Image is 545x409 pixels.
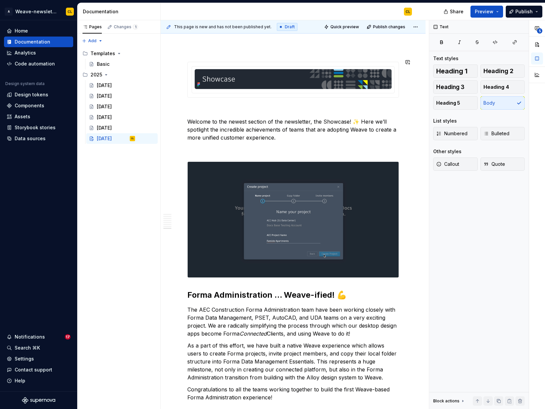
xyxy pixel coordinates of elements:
span: Heading 5 [436,100,460,106]
button: Heading 1 [433,64,478,78]
div: 2025 [91,71,102,78]
button: Heading 2 [480,64,525,78]
div: [DATE] [97,114,112,121]
button: Search ⌘K [4,343,73,353]
span: Publish changes [373,24,405,30]
span: This page is new and has not been published yet. [174,24,272,30]
span: Heading 2 [483,68,513,74]
a: Components [4,100,73,111]
a: Code automation [4,58,73,69]
button: Preview [470,6,503,18]
div: [DATE] [97,125,112,131]
div: A [5,8,13,16]
button: Contact support [4,364,73,375]
div: Text styles [433,55,458,62]
span: Numbered [436,130,467,137]
div: Data sources [15,135,46,142]
button: Notifications17 [4,332,73,342]
div: [DATE] [97,82,112,89]
div: Components [15,102,44,109]
button: Publish changes [365,22,408,32]
button: Add [80,36,105,46]
div: Analytics [15,50,36,56]
span: 5 [537,28,542,34]
div: Assets [15,113,30,120]
svg: Supernova Logo [22,397,55,404]
a: Assets [4,111,73,122]
button: Publish [506,6,542,18]
button: Heading 5 [433,96,478,110]
div: 2025 [80,69,158,80]
span: Preview [475,8,493,15]
a: Design tokens [4,89,73,100]
a: [DATE] [86,112,158,123]
p: Congratulations to all the teams working together to build the first Weave-based Forma Administra... [187,385,399,401]
button: Numbered [433,127,478,140]
div: Design system data [5,81,45,86]
span: Share [450,8,463,15]
div: [DATE] [97,93,112,99]
div: Documentation [15,39,50,45]
div: Contact support [15,366,52,373]
div: Help [15,377,25,384]
a: Analytics [4,48,73,58]
span: Callout [436,161,459,167]
span: Heading 4 [483,84,509,90]
div: Pages [83,24,102,30]
a: [DATE] [86,101,158,112]
div: [DATE] [97,135,112,142]
button: Bulleted [480,127,525,140]
button: Heading 4 [480,80,525,94]
span: Heading 1 [436,68,467,74]
div: Design tokens [15,91,48,98]
div: Storybook stories [15,124,56,131]
a: [DATE] [86,123,158,133]
span: Draft [285,24,295,30]
div: Other styles [433,148,461,155]
span: Publish [515,8,533,15]
div: Templates [91,50,115,57]
span: 1 [133,24,138,30]
p: Welcome to the newest section of the newsletter, the Showcase! ✨ Here we’ll spotlight the incredi... [187,118,399,142]
h2: Forma Administration … Weave-ified! 💪 [187,290,399,300]
button: AWeave-newsletterCL [1,4,76,19]
a: [DATE]CL [86,133,158,144]
div: Code automation [15,60,55,67]
div: [DATE] [97,103,112,110]
a: Basic [86,59,158,69]
a: Storybook stories [4,122,73,133]
img: 8ffd42ff-aad2-45ef-b933-da480e4dd0fc.gif [188,162,399,277]
div: Page tree [80,48,158,144]
span: Heading 3 [436,84,464,90]
span: Quote [483,161,505,167]
a: Settings [4,354,73,364]
div: CL [131,135,134,142]
button: Share [440,6,468,18]
div: Home [15,28,28,34]
div: CL [68,9,72,14]
span: Quick preview [330,24,359,30]
a: [DATE] [86,80,158,91]
span: Bulleted [483,130,509,137]
a: Home [4,26,73,36]
div: Templates [80,48,158,59]
a: [DATE] [86,91,158,101]
button: Help [4,375,73,386]
div: Notifications [15,334,45,340]
div: Weave-newsletter [15,8,58,15]
em: Connected [240,330,267,337]
span: 17 [65,334,71,340]
div: List styles [433,118,457,124]
a: Data sources [4,133,73,144]
div: CL [406,9,410,14]
button: Quote [480,157,525,171]
span: Add [88,38,96,44]
p: The AEC Construction Forma Administration team have been working closely with Forma Data Manageme... [187,306,399,338]
div: Search ⌘K [15,345,40,351]
p: As a part of this effort, we have built a native Weave experience which allows users to create Fo... [187,342,399,381]
a: Documentation [4,37,73,47]
div: Basic [97,61,109,67]
div: Block actions [433,396,465,406]
button: Heading 3 [433,80,478,94]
